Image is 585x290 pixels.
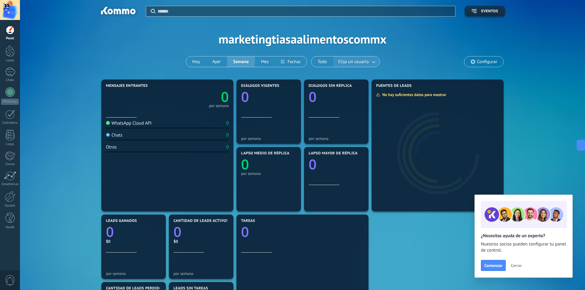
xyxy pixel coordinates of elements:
[311,56,333,67] button: Todo
[1,99,19,105] div: WhatsApp
[1,225,19,229] div: Ayuda
[106,239,161,244] div: $0
[174,222,229,241] a: 0
[1,121,19,125] div: Calendario
[1,204,19,208] div: Ajustes
[174,222,181,241] text: 0
[1,162,19,166] div: Correo
[508,261,525,270] button: Cerrar
[241,136,296,141] div: por semana
[106,84,148,88] span: Mensajes entrantes
[376,84,412,88] span: Fuentes de leads
[1,59,19,63] div: Leads
[106,222,161,241] a: 0
[106,144,117,150] div: Otros
[333,56,380,67] button: Elija un usuario
[309,87,317,106] text: 0
[226,132,229,138] div: 0
[511,263,522,268] span: Cerrar
[1,37,19,41] div: Panel
[106,121,110,125] img: WhatsApp Cloud API
[477,59,497,64] span: Configurar
[226,120,229,126] div: 0
[174,271,229,276] div: por semana
[309,155,317,174] text: 0
[106,120,152,126] div: WhatsApp Cloud API
[221,87,229,106] text: 0
[241,151,290,156] span: Lapso medio de réplica
[309,151,357,156] span: Lapso mayor de réplica
[1,78,19,82] div: Chats
[241,171,296,176] div: por semana
[174,239,229,244] div: $0
[226,144,229,150] div: 0
[1,142,19,146] div: Listas
[186,56,206,67] button: Hoy
[106,271,161,276] div: por semana
[275,56,306,67] button: Fechas
[1,182,19,186] div: Estadísticas
[309,136,364,141] div: por semana
[241,222,249,241] text: 0
[255,56,275,67] button: Mes
[241,155,249,174] text: 0
[481,260,506,271] button: Comenzar
[465,6,505,17] button: Eventos
[481,9,498,14] span: Eventos
[376,92,450,97] div: No hay suficientes datos para mostrar
[241,219,255,223] span: Tareas
[481,233,566,239] h2: ¿Necesitas ayuda de un experto?
[106,219,137,223] span: Leads ganados
[227,56,255,67] button: Semana
[241,222,364,241] a: 0
[167,87,229,106] a: 0
[309,84,352,88] span: Diálogos sin réplica
[106,222,114,241] text: 0
[481,241,566,253] span: Nuestros socios pueden configurar tu panel de control.
[241,84,279,88] span: Diálogos vigentes
[106,133,110,137] img: Chats
[106,132,123,138] div: Chats
[484,263,502,268] span: Comenzar
[174,219,228,223] span: Cantidad de leads activos
[337,58,370,66] span: Elija un usuario
[209,104,229,107] div: por semana
[206,56,227,67] button: Ayer
[241,87,249,106] text: 0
